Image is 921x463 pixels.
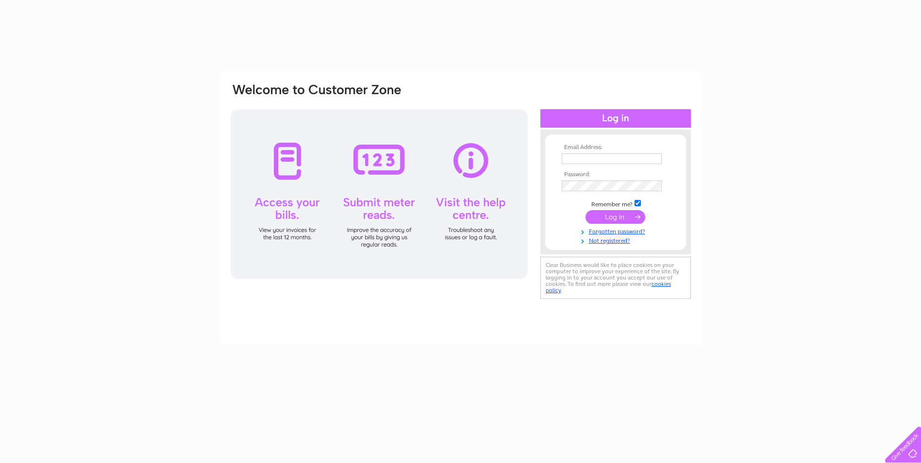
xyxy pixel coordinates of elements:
[559,171,672,178] th: Password:
[546,281,671,294] a: cookies policy
[562,226,672,235] a: Forgotten password?
[586,210,645,224] input: Submit
[559,198,672,208] td: Remember me?
[562,235,672,245] a: Not registered?
[559,144,672,151] th: Email Address:
[540,257,691,299] div: Clear Business would like to place cookies on your computer to improve your experience of the sit...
